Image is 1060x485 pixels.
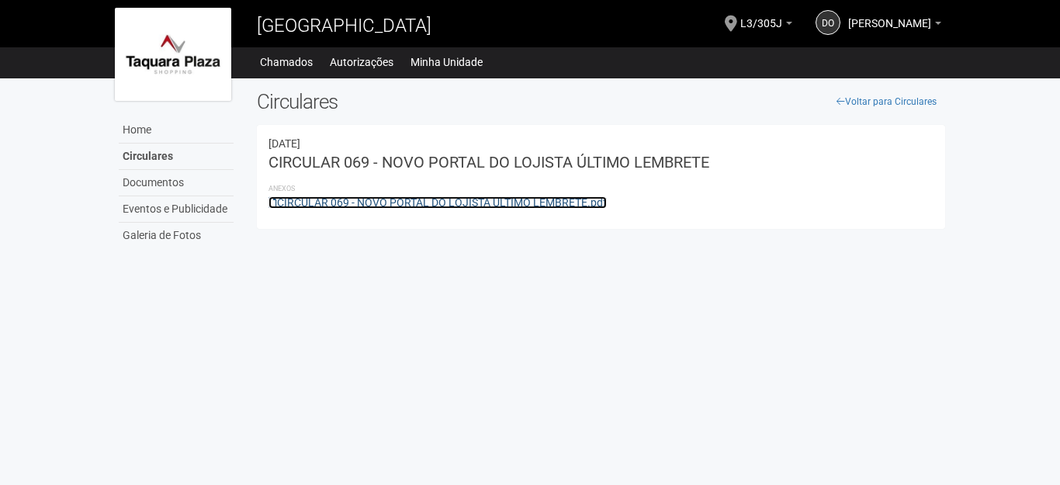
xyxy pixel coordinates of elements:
[740,2,782,29] span: L3/305J
[268,154,934,170] h3: CIRCULAR 069 - NOVO PORTAL DO LOJISTA ÚLTIMO LEMBRETE
[257,90,945,113] h2: Circulares
[816,10,840,35] a: DO
[119,196,234,223] a: Eventos e Publicidade
[740,19,792,32] a: L3/305J
[848,19,941,32] a: [PERSON_NAME]
[410,51,483,73] a: Minha Unidade
[119,117,234,144] a: Home
[115,8,231,101] img: logo.jpg
[330,51,393,73] a: Autorizações
[257,15,431,36] span: [GEOGRAPHIC_DATA]
[119,144,234,170] a: Circulares
[848,2,931,29] span: Daiana Oliveira Pedreira
[268,137,934,151] div: 22/08/2025 21:46
[268,182,934,196] li: Anexos
[119,223,234,248] a: Galeria de Fotos
[260,51,313,73] a: Chamados
[828,90,945,113] a: Voltar para Circulares
[119,170,234,196] a: Documentos
[268,196,607,209] a: CIRCULAR 069 - NOVO PORTAL DO LOJISTA ÚLTIMO LEMBRETE.pdf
